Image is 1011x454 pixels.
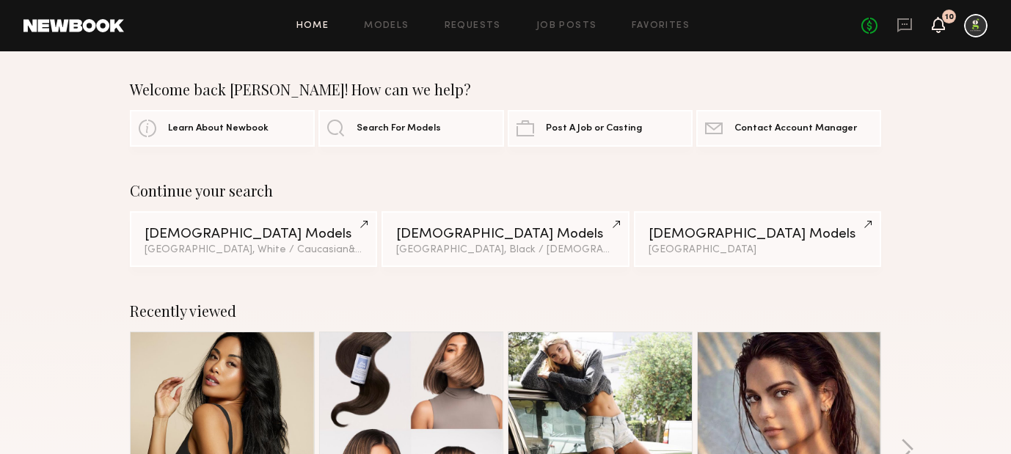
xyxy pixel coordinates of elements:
a: Job Posts [536,21,597,31]
a: Learn About Newbook [130,110,315,147]
div: Recently viewed [130,302,881,320]
span: Learn About Newbook [168,124,269,133]
div: [GEOGRAPHIC_DATA], Black / [DEMOGRAPHIC_DATA] [396,245,614,255]
div: [DEMOGRAPHIC_DATA] Models [145,227,362,241]
a: Favorites [632,21,690,31]
a: Requests [445,21,501,31]
span: Contact Account Manager [734,124,857,133]
a: Search For Models [318,110,503,147]
a: [DEMOGRAPHIC_DATA] Models[GEOGRAPHIC_DATA], Black / [DEMOGRAPHIC_DATA] [382,211,629,267]
div: Continue your search [130,182,881,199]
a: [DEMOGRAPHIC_DATA] Models[GEOGRAPHIC_DATA] [634,211,881,267]
div: 10 [945,13,954,21]
div: [GEOGRAPHIC_DATA] [649,245,866,255]
a: Post A Job or Casting [508,110,693,147]
span: Post A Job or Casting [546,124,642,133]
span: Search For Models [357,124,441,133]
a: Contact Account Manager [696,110,881,147]
div: [DEMOGRAPHIC_DATA] Models [396,227,614,241]
div: [GEOGRAPHIC_DATA], White / Caucasian [145,245,362,255]
div: Welcome back [PERSON_NAME]! How can we help? [130,81,881,98]
span: & 2 other filter s [348,245,419,255]
a: [DEMOGRAPHIC_DATA] Models[GEOGRAPHIC_DATA], White / Caucasian&2other filters [130,211,377,267]
a: Home [296,21,329,31]
a: Models [364,21,409,31]
div: [DEMOGRAPHIC_DATA] Models [649,227,866,241]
